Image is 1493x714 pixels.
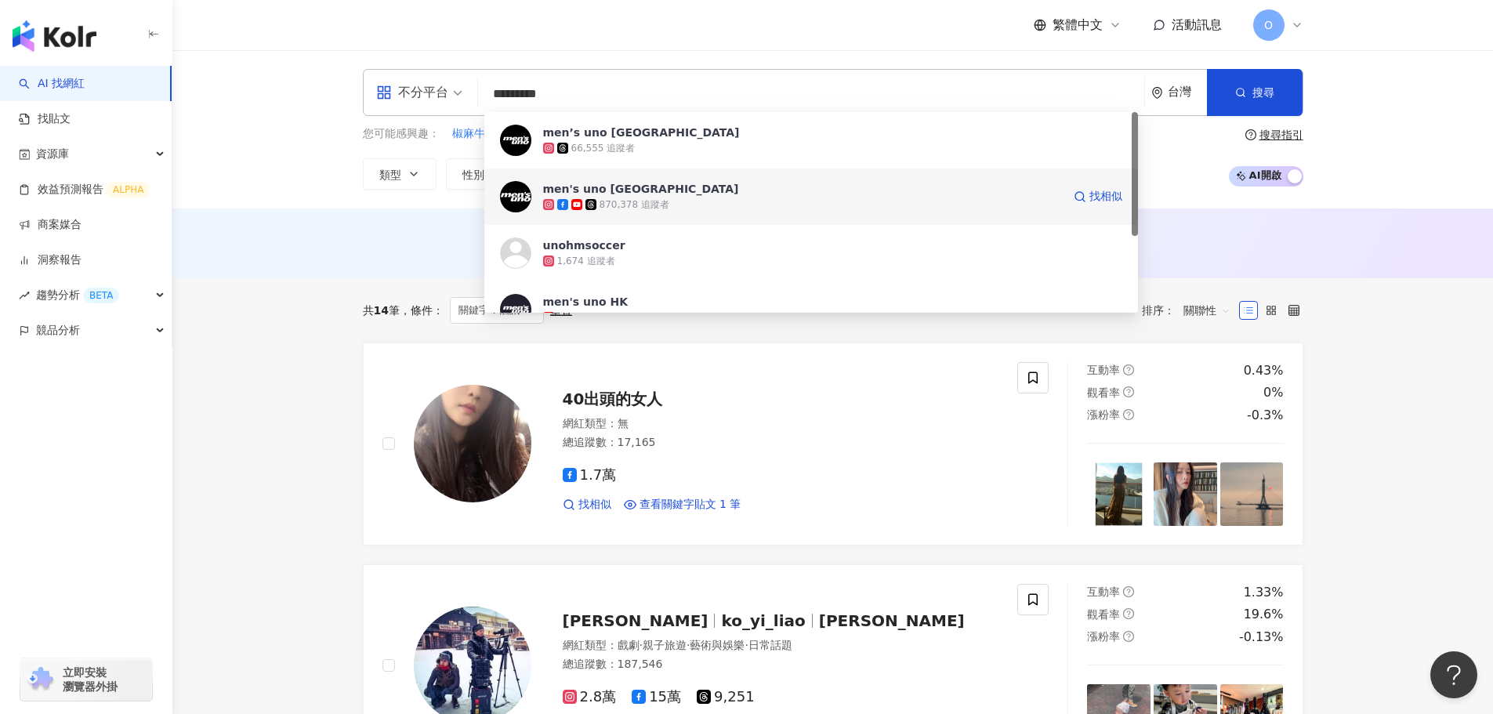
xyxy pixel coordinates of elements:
[1239,629,1284,646] div: -0.13%
[697,689,755,705] span: 9,251
[578,497,611,513] span: 找相似
[571,142,636,155] div: 66,555 追蹤者
[1123,586,1134,597] span: question-circle
[690,639,745,651] span: 藝術與娛樂
[543,294,629,310] div: men's uno HK
[83,288,119,303] div: BETA
[25,667,56,692] img: chrome extension
[20,658,152,701] a: chrome extension立即安裝 瀏覽器外掛
[1183,298,1230,323] span: 關聯性
[376,85,392,100] span: appstore
[36,277,119,313] span: 趨勢分析
[500,181,531,212] img: KOL Avatar
[563,416,999,432] div: 網紅類型 ： 無
[36,136,69,172] span: 資源庫
[1123,364,1134,375] span: question-circle
[543,125,740,140] div: men’s uno [GEOGRAPHIC_DATA]
[1142,298,1239,323] div: 排序：
[632,689,681,705] span: 15萬
[563,611,708,630] span: [PERSON_NAME]
[19,217,82,233] a: 商案媒合
[400,304,444,317] span: 條件 ：
[1053,16,1103,34] span: 繁體中文
[557,311,615,324] div: 2,380 追蹤者
[1207,69,1303,116] button: 搜尋
[19,182,150,198] a: 效益預測報告ALPHA
[624,497,741,513] a: 查看關鍵字貼文 1 筆
[379,169,401,181] span: 類型
[1087,408,1120,421] span: 漲粉率
[363,304,400,317] div: 共 筆
[687,639,690,651] span: ·
[1220,462,1284,526] img: post-image
[618,639,640,651] span: 戲劇
[19,252,82,268] a: 洞察報告
[462,169,484,181] span: 性別
[1123,608,1134,619] span: question-circle
[1430,651,1477,698] iframe: Help Scout Beacon - Open
[563,689,617,705] span: 2.8萬
[13,20,96,52] img: logo
[19,76,85,92] a: searchAI 找網紅
[745,639,748,651] span: ·
[1089,189,1122,205] span: 找相似
[446,158,520,190] button: 性別
[1172,17,1222,32] span: 活動訊息
[748,639,792,651] span: 日常話題
[640,497,741,513] span: 查看關鍵字貼文 1 筆
[19,111,71,127] a: 找貼文
[374,304,389,317] span: 14
[819,611,965,630] span: [PERSON_NAME]
[1244,362,1284,379] div: 0.43%
[414,385,531,502] img: KOL Avatar
[563,467,617,484] span: 1.7萬
[1087,630,1120,643] span: 漲粉率
[500,294,531,325] img: KOL Avatar
[1087,364,1120,376] span: 互動率
[563,435,999,451] div: 總追蹤數 ： 17,165
[721,611,805,630] span: ko_yi_liao
[557,255,615,268] div: 1,674 追蹤者
[451,125,519,143] button: 椒麻牛肉拌麵
[363,158,437,190] button: 類型
[1263,384,1283,401] div: 0%
[1247,407,1283,424] div: -0.3%
[600,198,669,212] div: 870,378 追蹤者
[363,343,1303,545] a: KOL Avatar40出頭的女人網紅類型：無總追蹤數：17,1651.7萬找相似查看關鍵字貼文 1 筆互動率question-circle0.43%觀看率question-circle0%漲粉...
[1087,585,1120,598] span: 互動率
[63,665,118,694] span: 立即安裝 瀏覽器外掛
[563,390,663,408] span: 40出頭的女人
[1087,462,1151,526] img: post-image
[1245,129,1256,140] span: question-circle
[1151,87,1163,99] span: environment
[1123,631,1134,642] span: question-circle
[1074,181,1122,212] a: 找相似
[500,125,531,156] img: KOL Avatar
[1244,584,1284,601] div: 1.33%
[563,638,999,654] div: 網紅類型 ：
[1252,86,1274,99] span: 搜尋
[543,181,739,197] div: men's uno [GEOGRAPHIC_DATA]
[452,126,518,142] span: 椒麻牛肉拌麵
[1264,16,1273,34] span: O
[19,290,30,301] span: rise
[563,657,999,672] div: 總追蹤數 ： 187,546
[1168,85,1207,99] div: 台灣
[1087,608,1120,621] span: 觀看率
[450,297,544,324] span: 關鍵字：酒訊
[563,497,611,513] a: 找相似
[1154,462,1217,526] img: post-image
[363,126,440,142] span: 您可能感興趣：
[1123,386,1134,397] span: question-circle
[1244,606,1284,623] div: 19.6%
[376,80,448,105] div: 不分平台
[543,237,625,253] div: unohmsoccer
[1087,386,1120,399] span: 觀看率
[36,313,80,348] span: 競品分析
[640,639,643,651] span: ·
[643,639,687,651] span: 親子旅遊
[1259,129,1303,141] div: 搜尋指引
[1123,409,1134,420] span: question-circle
[500,237,531,269] img: KOL Avatar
